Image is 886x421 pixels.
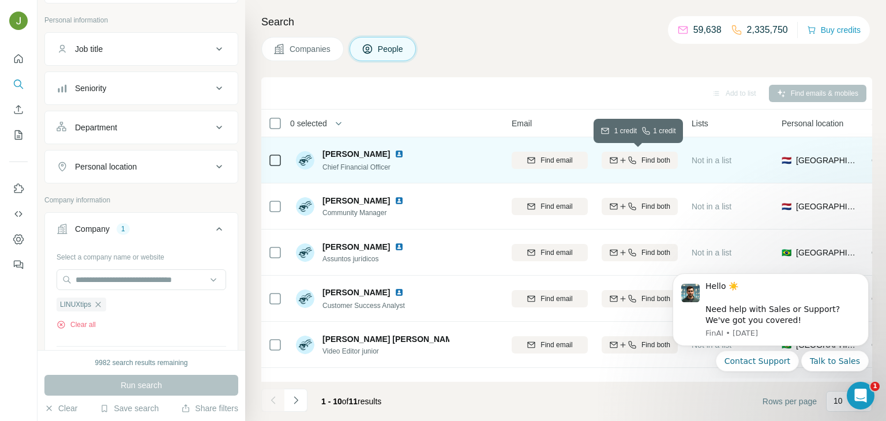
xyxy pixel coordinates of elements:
span: Assuntos jurídicos [322,254,408,264]
button: Clear [44,403,77,414]
span: Customer Success Analyst [322,302,405,310]
span: 🇳🇱 [782,201,791,212]
div: Personal location [75,161,137,172]
button: Save search [100,403,159,414]
span: [GEOGRAPHIC_DATA] [796,155,858,166]
div: Department [75,122,117,133]
span: [PERSON_NAME] [322,148,390,160]
button: Find both [602,336,678,354]
span: Email [512,118,532,129]
iframe: Intercom notifications message [655,264,886,378]
span: 🇧🇷 [782,247,791,258]
span: Find both [641,155,670,166]
p: Personal information [44,15,238,25]
p: Company information [44,195,238,205]
h4: Search [261,14,872,30]
div: Company [75,223,110,235]
div: Select a company name or website [57,247,226,262]
button: Find both [602,244,678,261]
span: [PERSON_NAME] [PERSON_NAME] [322,333,460,345]
button: Dashboard [9,229,28,250]
button: Clear all [57,319,96,330]
span: Find email [540,201,572,212]
button: Feedback [9,254,28,275]
span: results [321,397,381,406]
img: Avatar [296,382,314,400]
span: Rows per page [763,396,817,407]
img: Avatar [296,243,314,262]
span: Find email [540,340,572,350]
div: 1 [117,224,130,234]
span: Find both [641,340,670,350]
button: Use Surfe API [9,204,28,224]
span: Find email [540,247,572,258]
span: [PERSON_NAME] [322,379,390,391]
img: Avatar [296,151,314,170]
div: Job title [75,43,103,55]
button: Use Surfe on LinkedIn [9,178,28,199]
span: Mobile [602,118,625,129]
p: 10 [834,395,843,407]
button: Find email [512,152,588,169]
div: Seniority [75,82,106,94]
button: Find both [602,290,678,307]
button: Find both [602,198,678,215]
iframe: Intercom live chat [847,382,874,409]
span: Find email [540,155,572,166]
span: Video Editor junior [322,346,449,356]
span: [PERSON_NAME] [322,287,390,298]
span: People [378,43,404,55]
span: [PERSON_NAME] [322,195,390,206]
p: 59,638 [693,23,722,37]
button: Search [9,74,28,95]
button: Buy credits [807,22,861,38]
button: Seniority [45,74,238,102]
img: LinkedIn logo [395,196,404,205]
img: Avatar [296,336,314,354]
span: Not in a list [692,202,731,211]
img: Avatar [9,12,28,30]
span: Find email [540,294,572,304]
button: Find both [602,152,678,169]
span: 1 - 10 [321,397,342,406]
span: Chief Financial Officer [322,163,391,171]
button: Quick start [9,48,28,69]
button: Department [45,114,238,141]
span: Not in a list [692,248,731,257]
img: LinkedIn logo [395,149,404,159]
button: Enrich CSV [9,99,28,120]
button: Find email [512,336,588,354]
button: Company1 [45,215,238,247]
img: LinkedIn logo [395,381,404,390]
span: 1 [870,382,880,391]
img: Avatar [296,197,314,216]
button: Find email [512,244,588,261]
button: Find email [512,290,588,307]
span: LINUXtips [60,299,91,310]
button: Share filters [181,403,238,414]
span: Not in a list [692,156,731,165]
button: Job title [45,35,238,63]
button: Navigate to next page [284,389,307,412]
span: Find both [641,247,670,258]
span: Community Manager [322,208,408,218]
span: 🇳🇱 [782,155,791,166]
span: 11 [349,397,358,406]
p: 2,335,750 [747,23,788,37]
span: [PERSON_NAME] [322,241,390,253]
button: Find email [512,198,588,215]
button: My lists [9,125,28,145]
span: Lists [692,118,708,129]
img: LinkedIn logo [395,242,404,251]
span: [GEOGRAPHIC_DATA] [796,247,858,258]
img: LinkedIn logo [395,288,404,297]
div: 9982 search results remaining [95,358,188,368]
span: [GEOGRAPHIC_DATA] [796,201,858,212]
